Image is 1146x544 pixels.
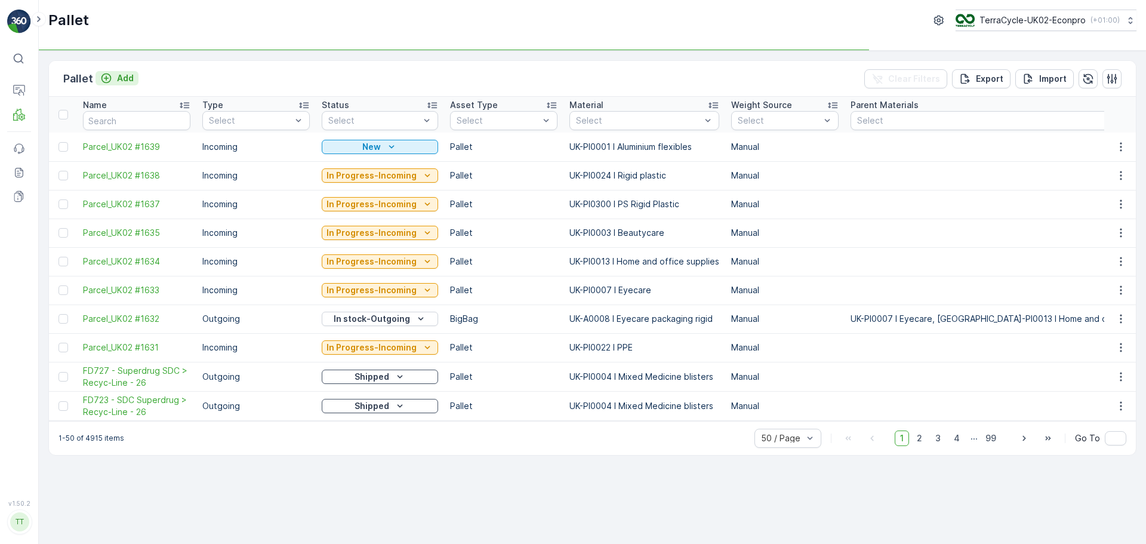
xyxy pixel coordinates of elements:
[83,227,190,239] span: Parcel_UK02 #1635
[956,14,975,27] img: terracycle_logo_wKaHoWT.png
[450,400,557,412] p: Pallet
[738,115,820,127] p: Select
[83,394,190,418] span: FD723 - SDC Superdrug > Recyc-Line - 26
[326,256,417,268] p: In Progress-Incoming
[326,170,417,182] p: In Progress-Incoming
[202,400,310,412] p: Outgoing
[328,115,420,127] p: Select
[888,73,940,85] p: Clear Filters
[731,400,839,412] p: Manual
[569,400,719,412] p: UK-PI0004 I Mixed Medicine blisters
[202,256,310,268] p: Incoming
[569,313,719,325] p: UK-A0008 I Eyecare packaging rigid
[731,371,839,383] p: Manual
[58,142,68,152] div: Toggle Row Selected
[851,99,919,111] p: Parent Materials
[450,227,557,239] p: Pallet
[322,312,438,326] button: In stock-Outgoing
[956,10,1136,31] button: TerraCycle-UK02-Econpro(+01:00)
[322,340,438,355] button: In Progress-Incoming
[569,284,719,296] p: UK-PI0007 I Eyecare
[83,365,190,389] a: FD727 - Superdrug SDC > Recyc-Line - 26
[322,283,438,297] button: In Progress-Incoming
[202,141,310,153] p: Incoming
[58,372,68,382] div: Toggle Row Selected
[731,342,839,354] p: Manual
[58,401,68,411] div: Toggle Row Selected
[58,343,68,352] div: Toggle Row Selected
[83,170,190,182] a: Parcel_UK02 #1638
[731,99,792,111] p: Weight Source
[569,227,719,239] p: UK-PI0003 I Beautycare
[83,256,190,268] a: Parcel_UK02 #1634
[83,342,190,354] a: Parcel_UK02 #1631
[322,370,438,384] button: Shipped
[450,198,557,210] p: Pallet
[322,399,438,413] button: Shipped
[731,198,839,210] p: Manual
[450,313,557,325] p: BigBag
[7,500,31,507] span: v 1.50.2
[322,99,349,111] p: Status
[930,431,946,446] span: 3
[971,431,978,446] p: ...
[450,342,557,354] p: Pallet
[857,115,1143,127] p: Select
[355,400,389,412] p: Shipped
[202,170,310,182] p: Incoming
[355,371,389,383] p: Shipped
[58,171,68,180] div: Toggle Row Selected
[83,141,190,153] span: Parcel_UK02 #1639
[731,256,839,268] p: Manual
[457,115,539,127] p: Select
[576,115,701,127] p: Select
[202,99,223,111] p: Type
[83,99,107,111] p: Name
[58,434,124,443] p: 1-50 of 4915 items
[95,71,138,85] button: Add
[322,197,438,211] button: In Progress-Incoming
[322,168,438,183] button: In Progress-Incoming
[1075,432,1100,444] span: Go To
[976,73,1003,85] p: Export
[58,199,68,209] div: Toggle Row Selected
[911,431,928,446] span: 2
[979,14,1086,26] p: TerraCycle-UK02-Econpro
[58,285,68,295] div: Toggle Row Selected
[569,170,719,182] p: UK-PI0024 I Rigid plastic
[450,284,557,296] p: Pallet
[7,10,31,33] img: logo
[569,371,719,383] p: UK-PI0004 I Mixed Medicine blisters
[864,69,947,88] button: Clear Filters
[450,256,557,268] p: Pallet
[63,70,93,87] p: Pallet
[326,342,417,354] p: In Progress-Incoming
[450,141,557,153] p: Pallet
[980,431,1002,446] span: 99
[952,69,1011,88] button: Export
[326,284,417,296] p: In Progress-Incoming
[895,431,909,446] span: 1
[58,228,68,238] div: Toggle Row Selected
[202,198,310,210] p: Incoming
[1015,69,1074,88] button: Import
[569,342,719,354] p: UK-PI0022 I PPE
[83,198,190,210] a: Parcel_UK02 #1637
[731,141,839,153] p: Manual
[334,313,410,325] p: In stock-Outgoing
[117,72,134,84] p: Add
[948,431,965,446] span: 4
[450,170,557,182] p: Pallet
[58,314,68,324] div: Toggle Row Selected
[209,115,291,127] p: Select
[322,226,438,240] button: In Progress-Incoming
[83,313,190,325] a: Parcel_UK02 #1632
[202,284,310,296] p: Incoming
[731,313,839,325] p: Manual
